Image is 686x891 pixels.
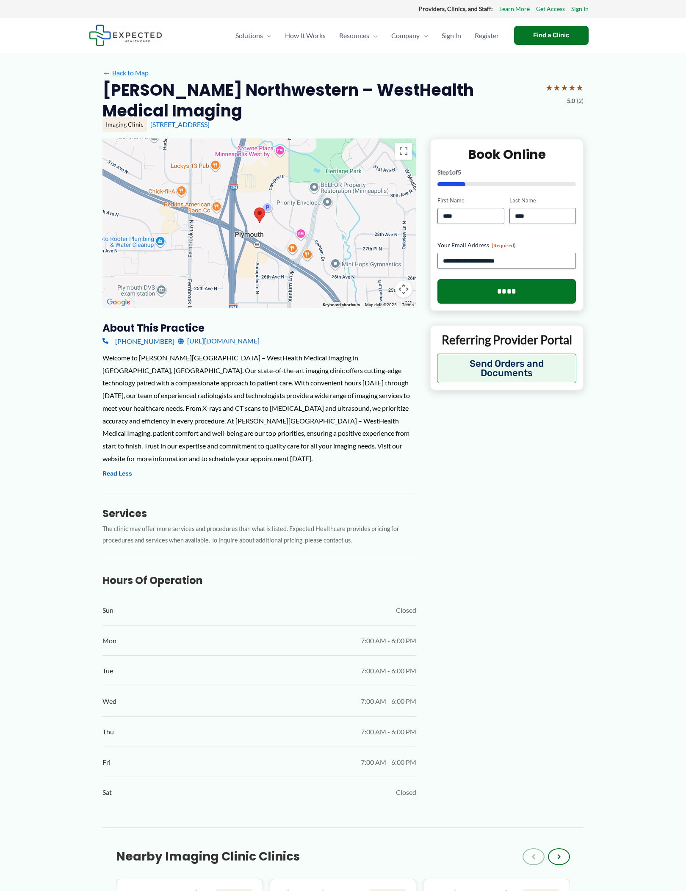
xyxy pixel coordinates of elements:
span: 7:00 AM - 6:00 PM [361,664,416,677]
a: How It Works [278,21,332,50]
span: (Required) [492,242,516,249]
p: Step of [437,169,576,175]
span: Register [475,21,499,50]
button: Read Less [102,469,132,479]
h3: Nearby Imaging Clinic Clinics [116,849,300,864]
span: 7:00 AM - 6:00 PM [361,695,416,708]
span: (2) [577,95,584,106]
a: Sign In [435,21,468,50]
a: ResourcesMenu Toggle [332,21,384,50]
nav: Primary Site Navigation [229,21,506,50]
span: Closed [396,604,416,617]
span: Mon [102,634,116,647]
h2: [PERSON_NAME] Northwestern – WestHealth Medical Imaging [102,80,539,122]
div: Welcome to [PERSON_NAME][GEOGRAPHIC_DATA] – WestHealth Medical Imaging in [GEOGRAPHIC_DATA], [GEO... [102,351,416,465]
a: Open this area in Google Maps (opens a new window) [105,297,133,308]
button: › [548,848,570,865]
span: Sign In [442,21,461,50]
a: [PHONE_NUMBER] [102,335,174,347]
label: Last Name [509,196,576,205]
span: Closed [396,786,416,799]
span: Menu Toggle [369,21,378,50]
span: Thu [102,725,114,738]
label: Your Email Address [437,241,576,249]
span: Resources [339,21,369,50]
span: 7:00 AM - 6:00 PM [361,756,416,769]
button: Keyboard shortcuts [323,302,360,308]
a: Find a Clinic [514,26,589,45]
span: 5.0 [567,95,575,106]
h2: Book Online [437,146,576,163]
h3: Services [102,507,416,520]
span: 1 [449,169,452,176]
a: Get Access [536,3,565,14]
span: Fri [102,756,111,769]
span: ← [102,69,111,77]
span: 7:00 AM - 6:00 PM [361,725,416,738]
span: Company [391,21,420,50]
a: Sign In [571,3,589,14]
button: Send Orders and Documents [437,354,576,383]
div: Imaging Clinic [102,117,147,132]
button: Toggle fullscreen view [395,143,412,160]
img: Google [105,297,133,308]
span: Map data ©2025 [365,302,397,307]
a: Register [468,21,506,50]
span: Menu Toggle [263,21,271,50]
h3: About this practice [102,321,416,335]
span: ★ [561,80,568,95]
span: ★ [568,80,576,95]
span: ★ [545,80,553,95]
span: › [557,852,561,862]
strong: Providers, Clinics, and Staff: [419,5,493,12]
a: [STREET_ADDRESS] [150,120,210,128]
span: Menu Toggle [420,21,428,50]
button: Map camera controls [395,281,412,298]
span: 7:00 AM - 6:00 PM [361,634,416,647]
a: CompanyMenu Toggle [384,21,435,50]
span: Solutions [235,21,263,50]
a: [URL][DOMAIN_NAME] [178,335,260,347]
a: Learn More [499,3,530,14]
h3: Hours of Operation [102,574,416,587]
label: First Name [437,196,504,205]
span: Sat [102,786,112,799]
span: How It Works [285,21,326,50]
button: ‹ [523,848,545,865]
span: ★ [553,80,561,95]
p: The clinic may offer more services and procedures than what is listed. Expected Healthcare provid... [102,523,416,546]
a: Terms (opens in new tab) [402,302,414,307]
span: 5 [458,169,461,176]
img: Expected Healthcare Logo - side, dark font, small [89,25,162,46]
a: ←Back to Map [102,66,149,79]
a: SolutionsMenu Toggle [229,21,278,50]
span: ‹ [532,852,535,862]
span: Tue [102,664,113,677]
span: Sun [102,604,113,617]
p: Referring Provider Portal [437,332,576,347]
span: ★ [576,80,584,95]
span: Wed [102,695,116,708]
